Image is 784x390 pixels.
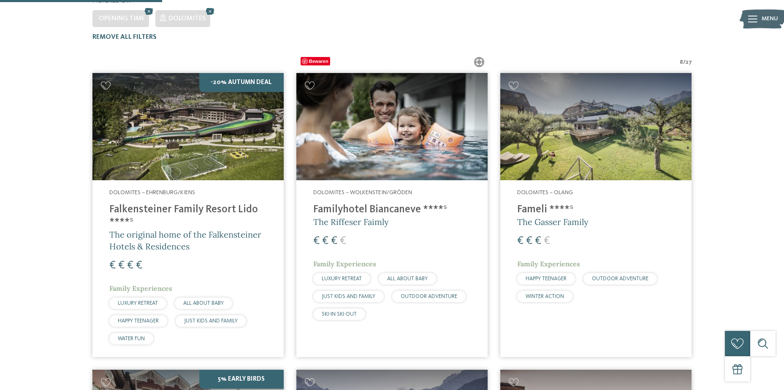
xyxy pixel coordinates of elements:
[313,217,389,227] span: The Riffeser Faimly
[331,236,337,246] span: €
[686,58,692,67] span: 27
[118,260,125,271] span: €
[136,260,142,271] span: €
[184,318,238,324] span: JUST KIDS AND FAMILY
[517,217,589,227] span: The Gasser Family
[322,294,375,299] span: JUST KIDS AND FAMILY
[313,236,320,246] span: €
[683,58,686,67] span: /
[118,336,145,341] span: WATER FUN
[109,260,116,271] span: €
[401,294,457,299] span: OUTDOOR ADVENTURE
[680,58,683,67] span: 8
[535,236,541,246] span: €
[127,260,133,271] span: €
[109,203,267,229] h4: Falkensteiner Family Resort Lido ****ˢ
[296,73,488,357] a: Looking for family hotels? Find the best ones here! Dolomites – Wolkenstein/Gröden Familyhotel Bi...
[183,301,224,306] span: ALL ABOUT BABY
[500,73,692,357] a: Looking for family hotels? Find the best ones here! Dolomites – Olang Fameli ****ˢ The Gasser Fam...
[592,276,648,282] span: OUTDOOR ADVENTURE
[313,203,471,216] h4: Familyhotel Biancaneve ****ˢ
[526,236,532,246] span: €
[517,190,573,195] span: Dolomites – Olang
[92,73,284,181] img: Looking for family hotels? Find the best ones here!
[109,284,172,292] span: Family Experiences
[92,34,157,41] span: Remove all filters
[322,276,362,282] span: LUXURY RETREAT
[99,15,145,22] span: Opening time
[526,276,567,282] span: HAPPY TEENAGER
[168,15,206,22] span: Dolomites
[118,318,159,324] span: HAPPY TEENAGER
[313,260,376,268] span: Family Experiences
[313,190,412,195] span: Dolomites – Wolkenstein/Gröden
[109,229,261,252] span: The original home of the Falkensteiner Hotels & Residences
[322,311,357,317] span: SKI-IN SKI-OUT
[544,236,550,246] span: €
[387,276,428,282] span: ALL ABOUT BABY
[301,57,330,65] span: Bewaren
[340,236,346,246] span: €
[118,301,158,306] span: LUXURY RETREAT
[517,236,524,246] span: €
[296,73,488,181] img: Looking for family hotels? Find the best ones here!
[109,190,195,195] span: Dolomites – Ehrenburg/Kiens
[500,73,692,181] img: Looking for family hotels? Find the best ones here!
[322,236,328,246] span: €
[92,73,284,357] a: Looking for family hotels? Find the best ones here! -20% Autumn Deal Dolomites – Ehrenburg/Kiens ...
[526,294,564,299] span: WINTER ACTION
[517,260,580,268] span: Family Experiences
